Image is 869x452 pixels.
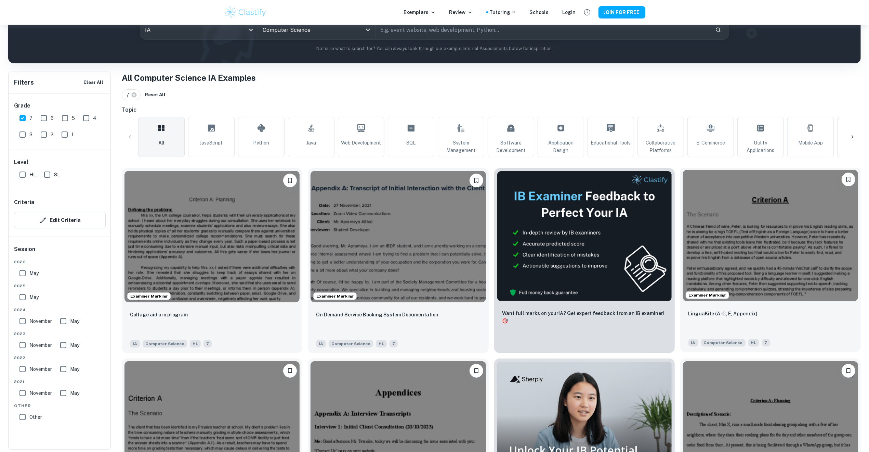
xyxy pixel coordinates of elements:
[14,331,106,337] span: 2023
[190,340,201,348] span: HL
[14,198,34,206] h6: Criteria
[308,168,488,353] a: Examiner MarkingPlease log in to bookmark exemplarsOn Demand Service Booking System Documentation...
[701,339,746,347] span: Computer Science
[341,139,381,147] span: Web Development
[311,171,486,302] img: Computer Science IA example thumbnail: On Demand Service Booking System Documen
[122,106,861,114] h6: Topic
[29,389,52,397] span: November
[72,114,75,122] span: 5
[14,379,106,385] span: 2021
[842,173,855,186] button: Please log in to bookmark exemplars
[143,340,187,348] span: Computer Science
[130,340,140,348] span: IA
[71,131,74,138] span: 1
[14,158,106,166] h6: Level
[748,339,759,347] span: HL
[14,45,855,52] p: Not sure what to search for? You can always look through our example Internal Assessments below f...
[93,114,96,122] span: 4
[14,355,106,361] span: 2022
[14,283,106,289] span: 2025
[70,317,79,325] span: May
[29,341,52,349] span: November
[143,90,167,100] button: Reset All
[29,171,36,178] span: HL
[224,5,267,19] img: Clastify logo
[390,340,398,348] span: 7
[541,139,581,154] span: Application Design
[376,340,387,348] span: HL
[122,168,302,353] a: Examiner MarkingPlease log in to bookmark exemplarsCollage aid pro programIAComputer ScienceHL7
[29,413,42,421] span: Other
[128,293,170,299] span: Examiner Marking
[51,131,53,138] span: 2
[316,340,326,348] span: IA
[491,139,531,154] span: Software Development
[696,139,725,147] span: E-commerce
[253,139,269,147] span: Python
[51,114,54,122] span: 6
[683,170,858,301] img: Computer Science IA example thumbnail: LinguaKite (A-C, E, Appendix)
[494,168,675,353] a: ThumbnailWant full marks on yourIA? Get expert feedback from an IB examiner!
[283,364,297,378] button: Please log in to bookmark exemplars
[29,365,52,373] span: November
[122,72,861,84] h1: All Computer Science IA Examples
[329,340,373,348] span: Computer Science
[740,139,781,154] span: Utility Applications
[124,171,300,302] img: Computer Science IA example thumbnail: Collage aid pro program
[798,139,823,147] span: Mobile App
[316,311,438,318] p: On Demand Service Booking System Documentation
[363,25,373,35] button: Open
[70,365,79,373] span: May
[490,9,516,16] a: Tutoring
[140,20,258,39] div: IA
[14,212,106,228] button: Edit Criteria
[404,9,436,16] p: Exemplars
[14,307,106,313] span: 2024
[130,311,188,318] p: Collage aid pro program
[14,78,34,87] h6: Filters
[29,269,39,277] span: May
[598,6,645,18] a: JOIN FOR FREE
[641,139,681,154] span: Collaborative Platforms
[563,9,576,16] a: Login
[688,339,698,347] span: IA
[502,318,508,324] span: 🎯
[29,114,32,122] span: 7
[712,24,724,36] button: Search
[470,174,483,187] button: Please log in to bookmark exemplars
[502,310,667,325] p: Want full marks on your IA ? Get expert feedback from an IB examiner!
[530,9,549,16] a: Schools
[54,171,60,178] span: SL
[314,293,356,299] span: Examiner Marking
[686,292,729,298] span: Examiner Marking
[122,89,141,100] div: 7
[29,317,52,325] span: November
[581,7,593,18] button: Help and Feedback
[203,340,212,348] span: 7
[688,310,758,317] p: LinguaKite (A-C, E, Appendix)
[497,171,672,301] img: Thumbnail
[680,168,861,353] a: Examiner MarkingPlease log in to bookmark exemplarsLinguaKite (A-C, E, Appendix)IAComputer Scienc...
[407,139,416,147] span: SQL
[591,139,631,147] span: Educational Tools
[842,364,855,378] button: Please log in to bookmark exemplars
[158,139,164,147] span: All
[14,102,106,110] h6: Grade
[283,174,297,187] button: Please log in to bookmark exemplars
[82,77,105,88] button: Clear All
[29,131,32,138] span: 3
[14,245,106,259] h6: Session
[306,139,316,147] span: Java
[470,364,483,378] button: Please log in to bookmark exemplars
[762,339,770,347] span: 7
[441,139,481,154] span: System Management
[376,20,709,39] input: E.g. event website, web development, Python...
[200,139,223,147] span: JavaScript
[14,259,106,265] span: 2026
[70,341,79,349] span: May
[70,389,79,397] span: May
